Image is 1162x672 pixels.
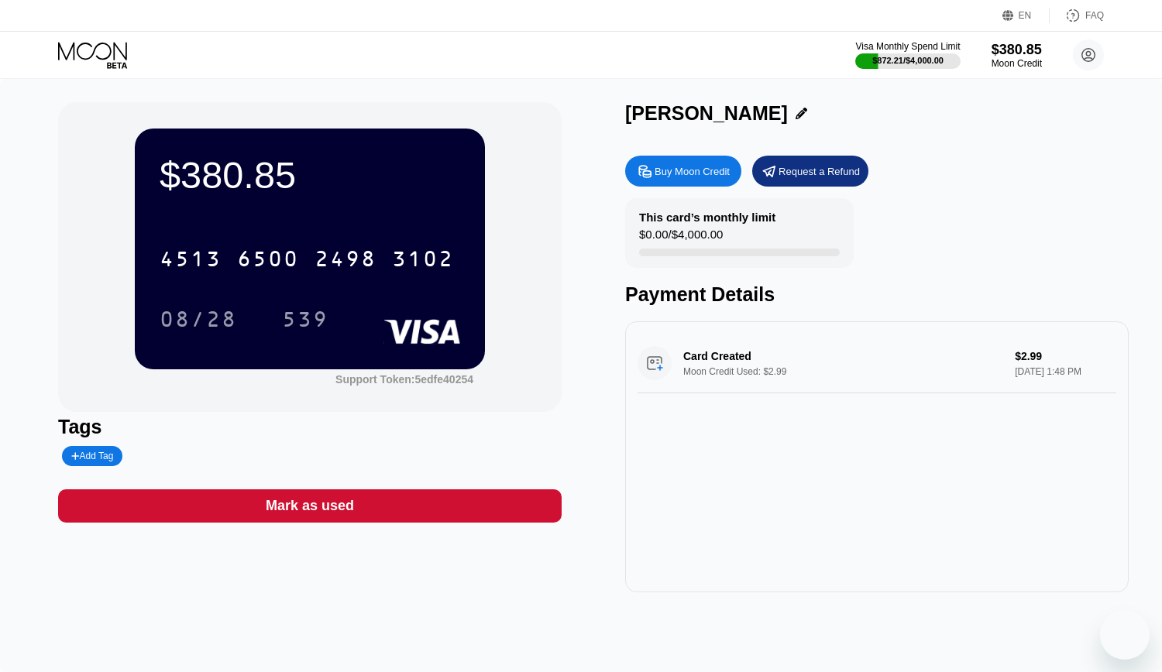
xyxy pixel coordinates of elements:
div: Support Token: 5edfe40254 [335,373,473,386]
div: 4513650024983102 [150,239,463,278]
div: Buy Moon Credit [625,156,741,187]
div: Moon Credit [992,58,1042,69]
div: FAQ [1085,10,1104,21]
div: Buy Moon Credit [655,165,730,178]
div: Add Tag [62,446,122,466]
div: Visa Monthly Spend Limit$872.21/$4,000.00 [855,41,960,69]
div: 3102 [392,249,454,273]
div: 4513 [160,249,222,273]
div: 2498 [315,249,376,273]
div: Request a Refund [752,156,868,187]
div: Tags [58,416,562,438]
div: $380.85 [992,42,1042,58]
div: 6500 [237,249,299,273]
div: This card’s monthly limit [639,211,775,224]
div: EN [1002,8,1050,23]
div: $380.85Moon Credit [992,42,1042,69]
div: 08/28 [148,300,249,338]
div: Mark as used [266,497,354,515]
div: FAQ [1050,8,1104,23]
div: Payment Details [625,283,1129,306]
div: $872.21 / $4,000.00 [872,56,944,65]
div: $380.85 [160,153,460,197]
div: Request a Refund [779,165,860,178]
div: 539 [270,300,340,338]
div: 08/28 [160,309,237,334]
div: [PERSON_NAME] [625,102,788,125]
div: EN [1019,10,1032,21]
div: Support Token:5edfe40254 [335,373,473,386]
div: Mark as used [58,489,562,523]
div: 539 [282,309,328,334]
iframe: Button to launch messaging window [1100,610,1150,660]
div: $0.00 / $4,000.00 [639,228,723,249]
div: Add Tag [71,451,113,461]
div: Visa Monthly Spend Limit [855,41,960,52]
